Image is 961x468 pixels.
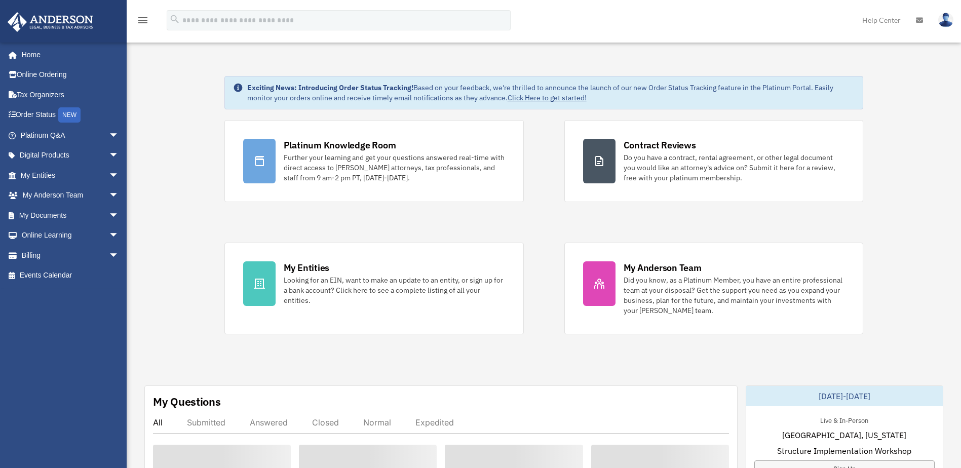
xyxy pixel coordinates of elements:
div: Based on your feedback, we're thrilled to announce the launch of our new Order Status Tracking fe... [247,83,855,103]
span: arrow_drop_down [109,185,129,206]
div: Do you have a contract, rental agreement, or other legal document you would like an attorney's ad... [624,152,845,183]
div: Expedited [415,417,454,427]
span: Structure Implementation Workshop [777,445,911,457]
div: Further your learning and get your questions answered real-time with direct access to [PERSON_NAM... [284,152,505,183]
span: arrow_drop_down [109,125,129,146]
span: arrow_drop_down [109,165,129,186]
a: Digital Productsarrow_drop_down [7,145,134,166]
a: Tax Organizers [7,85,134,105]
div: Looking for an EIN, want to make an update to an entity, or sign up for a bank account? Click her... [284,275,505,305]
span: arrow_drop_down [109,245,129,266]
a: My Anderson Teamarrow_drop_down [7,185,134,206]
a: menu [137,18,149,26]
i: search [169,14,180,25]
a: My Entitiesarrow_drop_down [7,165,134,185]
img: Anderson Advisors Platinum Portal [5,12,96,32]
div: Normal [363,417,391,427]
a: My Entities Looking for an EIN, want to make an update to an entity, or sign up for a bank accoun... [224,243,524,334]
a: Platinum Q&Aarrow_drop_down [7,125,134,145]
div: My Entities [284,261,329,274]
div: My Questions [153,394,221,409]
div: [DATE]-[DATE] [746,386,943,406]
a: Online Learningarrow_drop_down [7,225,134,246]
div: Closed [312,417,339,427]
a: Click Here to get started! [508,93,587,102]
i: menu [137,14,149,26]
a: Contract Reviews Do you have a contract, rental agreement, or other legal document you would like... [564,120,864,202]
img: User Pic [938,13,953,27]
a: Order StatusNEW [7,105,134,126]
a: Events Calendar [7,265,134,286]
div: Submitted [187,417,225,427]
a: Platinum Knowledge Room Further your learning and get your questions answered real-time with dire... [224,120,524,202]
strong: Exciting News: Introducing Order Status Tracking! [247,83,413,92]
a: Online Ordering [7,65,134,85]
div: NEW [58,107,81,123]
a: My Documentsarrow_drop_down [7,205,134,225]
div: Live & In-Person [812,414,876,425]
a: My Anderson Team Did you know, as a Platinum Member, you have an entire professional team at your... [564,243,864,334]
a: Billingarrow_drop_down [7,245,134,265]
span: arrow_drop_down [109,145,129,166]
span: [GEOGRAPHIC_DATA], [US_STATE] [782,429,906,441]
div: My Anderson Team [624,261,702,274]
div: Did you know, as a Platinum Member, you have an entire professional team at your disposal? Get th... [624,275,845,316]
span: arrow_drop_down [109,205,129,226]
a: Home [7,45,129,65]
div: Platinum Knowledge Room [284,139,396,151]
div: Answered [250,417,288,427]
div: All [153,417,163,427]
div: Contract Reviews [624,139,696,151]
span: arrow_drop_down [109,225,129,246]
